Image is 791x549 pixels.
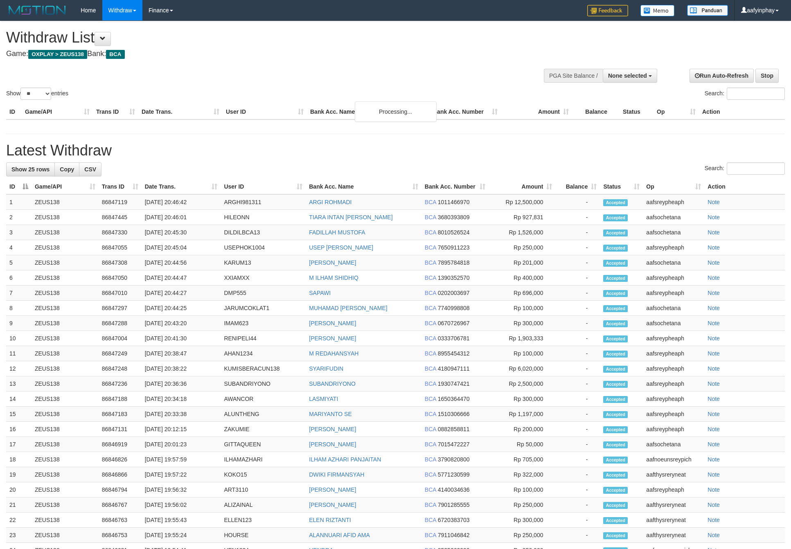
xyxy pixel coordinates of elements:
td: aafsreypheaph [643,194,704,210]
input: Search: [727,162,785,175]
td: JARUMCOKLAT1 [221,301,306,316]
td: Rp 2,500,000 [489,376,556,391]
a: CSV [79,162,101,176]
a: Note [708,380,720,387]
a: Note [708,320,720,326]
td: 14 [6,391,32,407]
td: [DATE] 20:43:20 [142,316,221,331]
th: Bank Acc. Number: activate to sort column ascending [421,179,489,194]
span: Copy 8010526524 to clipboard [438,229,470,236]
td: - [555,316,600,331]
a: SAPAWI [309,290,331,296]
td: - [555,240,600,255]
input: Search: [727,88,785,100]
td: Rp 12,500,000 [489,194,556,210]
td: [DATE] 20:44:56 [142,255,221,270]
button: None selected [603,69,657,83]
th: Op: activate to sort column ascending [643,179,704,194]
td: ZEUS138 [32,452,99,467]
label: Show entries [6,88,68,100]
td: 11 [6,346,32,361]
th: Bank Acc. Number [430,104,501,119]
td: 2 [6,210,32,225]
span: BCA [425,199,436,205]
a: ELEN RIZTANTI [309,517,351,523]
span: Accepted [603,396,628,403]
td: aafsochetana [643,210,704,225]
span: Copy 1650364470 to clipboard [438,396,470,402]
td: AWANCOR [221,391,306,407]
td: ZEUS138 [32,240,99,255]
td: - [555,391,600,407]
img: panduan.png [687,5,728,16]
td: 86847248 [99,361,142,376]
td: ZEUS138 [32,407,99,422]
td: aafnoeunsreypich [643,452,704,467]
td: 4 [6,240,32,255]
span: Accepted [603,411,628,418]
th: Trans ID: activate to sort column ascending [99,179,142,194]
a: Note [708,229,720,236]
td: 3 [6,225,32,240]
span: Copy 1510306666 to clipboard [438,411,470,417]
td: - [555,255,600,270]
td: Rp 100,000 [489,301,556,316]
span: BCA [425,274,436,281]
td: 12 [6,361,32,376]
td: ZEUS138 [32,422,99,437]
span: Copy 1390352570 to clipboard [438,274,470,281]
h1: Withdraw List [6,29,519,46]
td: [DATE] 19:57:22 [142,467,221,482]
td: ZEUS138 [32,194,99,210]
td: [DATE] 20:45:30 [142,225,221,240]
a: Note [708,411,720,417]
td: 86847055 [99,240,142,255]
td: aafsreypheaph [643,391,704,407]
h4: Game: Bank: [6,50,519,58]
a: SYARIFUDIN [309,365,343,372]
td: aafsreypheaph [643,240,704,255]
span: Copy 4180947111 to clipboard [438,365,470,372]
td: aafsreypheaph [643,286,704,301]
span: Copy 0202003697 to clipboard [438,290,470,296]
th: Status: activate to sort column ascending [600,179,643,194]
td: USEPHOK1004 [221,240,306,255]
td: XXIAMXX [221,270,306,286]
td: 86847183 [99,407,142,422]
a: M REDAHANSYAH [309,350,358,357]
td: - [555,194,600,210]
td: 10 [6,331,32,346]
td: Rp 1,197,000 [489,407,556,422]
th: Date Trans. [138,104,223,119]
td: ZEUS138 [32,437,99,452]
span: BCA [425,426,436,432]
td: Rp 6,020,000 [489,361,556,376]
th: Bank Acc. Name: activate to sort column ascending [306,179,421,194]
td: 86847249 [99,346,142,361]
span: Accepted [603,320,628,327]
td: 86846826 [99,452,142,467]
td: ARGHI981311 [221,194,306,210]
label: Search: [705,162,785,175]
span: Accepted [603,351,628,358]
a: Note [708,532,720,538]
td: aafsochetana [643,301,704,316]
span: Accepted [603,457,628,464]
div: PGA Site Balance / [544,69,603,83]
td: AHAN1234 [221,346,306,361]
th: Trans ID [93,104,138,119]
span: Accepted [603,245,628,252]
td: aafsochetana [643,255,704,270]
td: ALUNTHENG [221,407,306,422]
td: 86846919 [99,437,142,452]
th: Amount: activate to sort column ascending [489,179,556,194]
span: BCA [425,456,436,463]
a: ARGI ROHMADI [309,199,352,205]
td: ZEUS138 [32,210,99,225]
a: Note [708,350,720,357]
a: USEP [PERSON_NAME] [309,244,373,251]
a: [PERSON_NAME] [309,502,356,508]
a: [PERSON_NAME] [309,320,356,326]
td: ZAKUMIE [221,422,306,437]
td: 17 [6,437,32,452]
